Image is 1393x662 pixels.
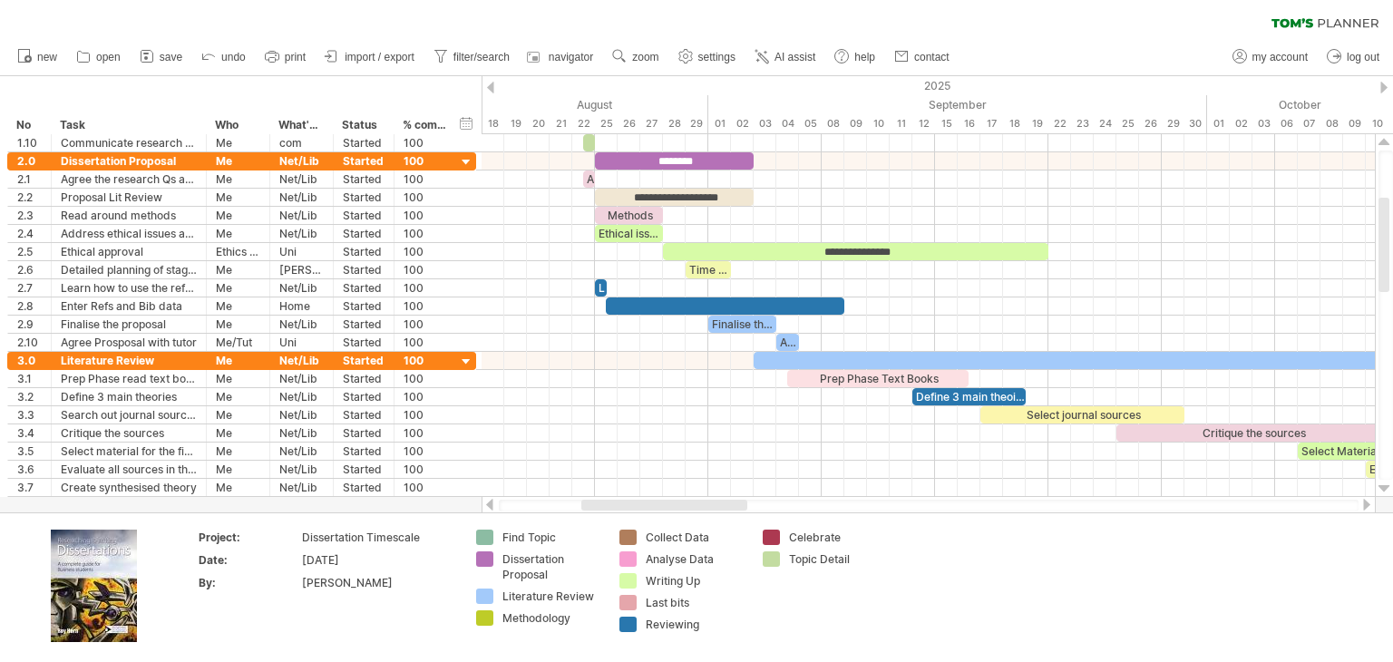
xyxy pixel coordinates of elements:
div: Monday, 22 September 2025 [1048,114,1071,133]
div: Create synthesised theory [61,479,197,496]
div: Started [343,424,385,442]
div: Finalise the proposal [61,316,197,333]
span: my account [1252,51,1308,63]
div: Thursday, 28 August 2025 [663,114,686,133]
div: Monday, 6 October 2025 [1275,114,1298,133]
div: Tuesday, 19 August 2025 [504,114,527,133]
a: save [135,45,188,69]
div: Started [343,370,385,387]
div: Time planning using [PERSON_NAME]'s Planner [686,261,731,278]
div: Agree the research Qs and scope [61,170,197,188]
div: Thursday, 25 September 2025 [1116,114,1139,133]
div: Critique the sources [1116,424,1388,442]
div: Me [216,261,260,278]
div: Started [343,461,385,478]
span: save [160,51,182,63]
span: zoom [632,51,658,63]
span: open [96,51,121,63]
div: 2.9 [17,316,42,333]
div: 100 [404,261,447,278]
div: 2.1 [17,170,42,188]
div: Date: [199,552,298,568]
div: Tuesday, 23 September 2025 [1071,114,1094,133]
div: Net/Lib [279,424,324,442]
div: 2.5 [17,243,42,260]
div: Me [216,316,260,333]
div: Tuesday, 26 August 2025 [618,114,640,133]
div: Me [216,370,260,387]
div: Uni [279,243,324,260]
div: Ethical issues [595,225,663,242]
div: Started [343,243,385,260]
div: Monday, 25 August 2025 [595,114,618,133]
div: Started [343,406,385,423]
div: Methodology [502,610,601,626]
div: September 2025 [708,95,1207,114]
div: Agree RQs [583,170,595,188]
div: 100 [404,316,447,333]
a: print [260,45,311,69]
div: Analyse Data [646,551,745,567]
div: Started [343,316,385,333]
div: 100 [404,297,447,315]
div: Friday, 29 August 2025 [686,114,708,133]
div: 1.10 [17,134,42,151]
div: Dissertation Proposal [502,551,601,582]
div: Me [216,225,260,242]
div: % complete [403,116,446,134]
div: 100 [404,443,447,460]
div: Who [215,116,259,134]
div: Started [343,189,385,206]
div: Wednesday, 24 September 2025 [1094,114,1116,133]
div: Monday, 29 September 2025 [1162,114,1184,133]
div: Net/Lib [279,279,324,297]
div: Me/Tut [216,334,260,351]
div: Status [342,116,384,134]
div: Read around methods [61,207,197,224]
div: Me [216,189,260,206]
div: 2.6 [17,261,42,278]
div: Tuesday, 7 October 2025 [1298,114,1320,133]
a: new [13,45,63,69]
div: Me [216,152,260,170]
div: Reviewing [646,617,745,632]
div: Learn to ref in Word [595,279,607,297]
span: new [37,51,57,63]
div: Evaluate all sources in the review [61,461,197,478]
a: import / export [320,45,420,69]
div: Started [343,207,385,224]
div: Wednesday, 27 August 2025 [640,114,663,133]
div: Critique the sources [61,424,197,442]
div: Me [216,424,260,442]
div: Friday, 10 October 2025 [1366,114,1388,133]
div: Define 3 main theories [61,388,197,405]
div: Net/Lib [279,316,324,333]
div: Started [343,388,385,405]
div: No [16,116,41,134]
div: Started [343,152,385,170]
div: Literature Review [502,589,601,604]
div: Monday, 1 September 2025 [708,114,731,133]
div: Net/Lib [279,388,324,405]
div: Writing Up [646,573,745,589]
div: Started [343,352,385,369]
div: Uni [279,334,324,351]
div: Celebrate [789,530,888,545]
span: print [285,51,306,63]
div: Tuesday, 16 September 2025 [958,114,980,133]
div: Me [216,461,260,478]
div: Monday, 15 September 2025 [935,114,958,133]
div: Thursday, 21 August 2025 [550,114,572,133]
div: Tuesday, 9 September 2025 [844,114,867,133]
a: settings [674,45,741,69]
div: Net/Lib [279,443,324,460]
div: Started [343,443,385,460]
div: [PERSON_NAME]'s Pl [279,261,324,278]
div: Topic Detail [789,551,888,567]
div: Net/Lib [279,207,324,224]
div: Thursday, 18 September 2025 [1003,114,1026,133]
div: Me [216,170,260,188]
div: 3.1 [17,370,42,387]
div: 100 [404,243,447,260]
a: log out [1322,45,1385,69]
